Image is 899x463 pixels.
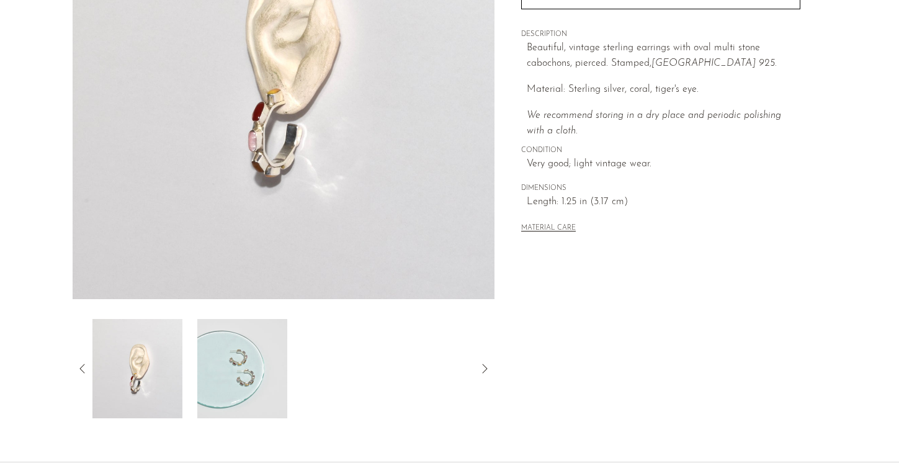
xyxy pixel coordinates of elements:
span: Length: 1.25 in (3.17 cm) [527,194,800,210]
span: CONDITION [521,145,800,156]
p: Beautiful, vintage sterling earrings with oval multi stone cabochons, pierced. Stamped, [527,40,800,72]
img: Multi Stone Hoop Earrings [197,319,287,418]
em: [GEOGRAPHIC_DATA] 925. [651,58,777,68]
img: Multi Stone Hoop Earrings [92,319,182,418]
button: MATERIAL CARE [521,224,576,233]
span: Very good; light vintage wear. [527,156,800,173]
p: Material: Sterling silver, coral, tiger's eye. [527,82,800,98]
i: We recommend storing in a dry place and periodic polishing with a cloth. [527,110,781,137]
span: DIMENSIONS [521,183,800,194]
span: DESCRIPTION [521,29,800,40]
